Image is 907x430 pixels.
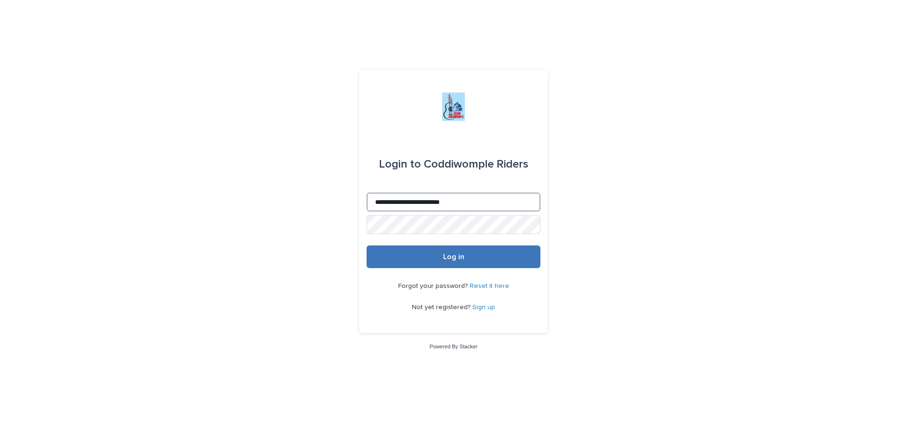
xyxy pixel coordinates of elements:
[470,283,509,289] a: Reset it here
[398,283,470,289] span: Forgot your password?
[442,93,465,121] img: jxsLJbdS1eYBI7rVAS4p
[412,304,472,311] span: Not yet registered?
[429,344,477,349] a: Powered By Stacker
[379,159,421,170] span: Login to
[472,304,495,311] a: Sign up
[379,151,529,177] div: Coddiwomple Riders
[367,245,540,268] button: Log in
[443,253,464,261] span: Log in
